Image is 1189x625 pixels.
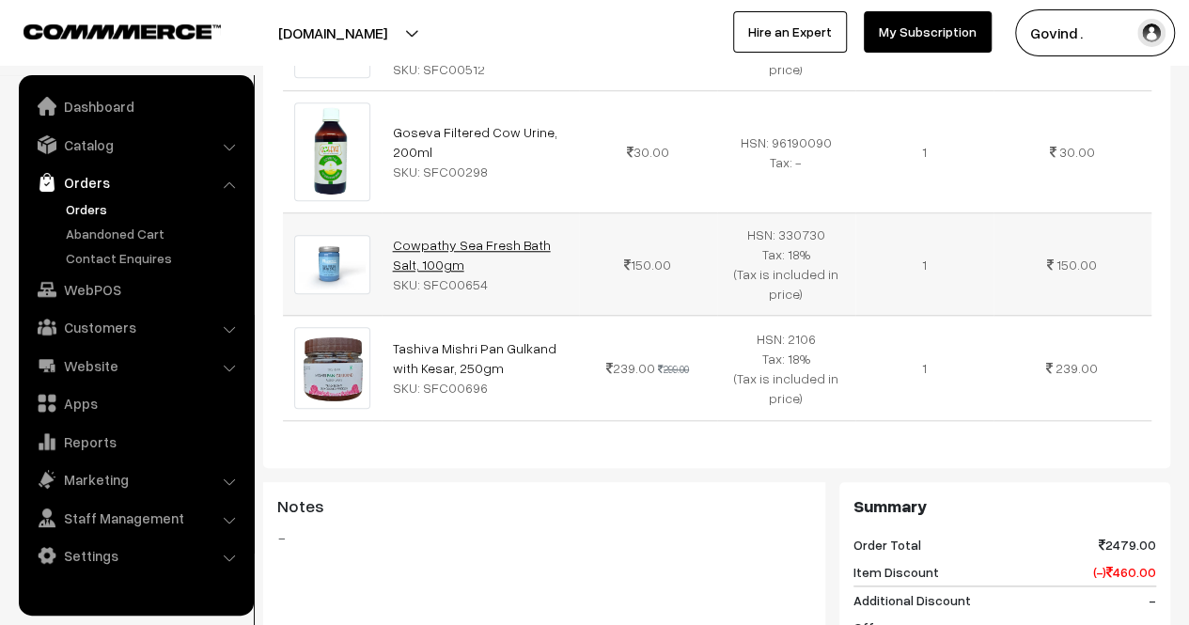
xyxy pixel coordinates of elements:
h3: Notes [277,496,811,517]
h3: Summary [853,496,1156,517]
span: 150.00 [1056,257,1097,273]
span: HSN: 2106 Tax: 18% (Tax is included in price) [734,331,838,406]
span: 1 [922,257,927,273]
a: Apps [23,386,247,420]
a: WebPOS [23,273,247,306]
span: 1 [922,144,927,160]
a: Staff Management [23,501,247,535]
a: Marketing [23,462,247,496]
a: Orders [23,165,247,199]
a: My Subscription [864,11,992,53]
img: Threaded-Mishri-Pan-Gulkand.jpg [294,327,370,409]
img: cowpathy-himalayan-bath-salt.jpg [294,235,370,294]
button: [DOMAIN_NAME] [212,9,453,56]
img: user [1137,19,1166,47]
div: SKU: SFC00696 [393,378,568,398]
span: HSN: 96190090 Tax: - [741,134,832,170]
a: Contact Enquires [61,248,247,268]
a: Settings [23,539,247,572]
span: (-) 460.00 [1093,562,1156,582]
a: Abandoned Cart [61,224,247,243]
div: SKU: SFC00298 [393,162,568,181]
span: Additional Discount [853,590,971,610]
span: 239.00 [606,360,655,376]
span: Order Total [853,535,921,555]
img: goseva-filtered-cow-urine-200ml.png [294,102,370,201]
a: Catalog [23,128,247,162]
span: 1 [922,360,927,376]
div: SKU: SFC00654 [393,274,568,294]
a: Dashboard [23,89,247,123]
span: 150.00 [624,257,671,273]
blockquote: - [277,526,811,549]
a: COMMMERCE [23,19,188,41]
span: 30.00 [1059,144,1095,160]
a: Customers [23,310,247,344]
a: Cowpathy Sea Fresh Bath Salt, 100gm [393,237,551,273]
a: Reports [23,425,247,459]
span: 239.00 [1056,360,1098,376]
span: HSN: 330730 Tax: 18% (Tax is included in price) [734,227,838,302]
a: Orders [61,199,247,219]
a: Hire an Expert [733,11,847,53]
span: 30.00 [627,144,669,160]
img: COMMMERCE [23,24,221,39]
span: Item Discount [853,562,939,582]
a: Tashiva Mishri Pan Gulkand with Kesar, 250gm [393,340,556,376]
span: 2479.00 [1099,535,1156,555]
span: - [1149,590,1156,610]
a: Goseva Filtered Cow Urine, 200ml [393,124,557,160]
strike: 299.00 [658,363,689,375]
div: SKU: SFC00512 [393,59,568,79]
button: Govind . [1015,9,1175,56]
a: Website [23,349,247,383]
